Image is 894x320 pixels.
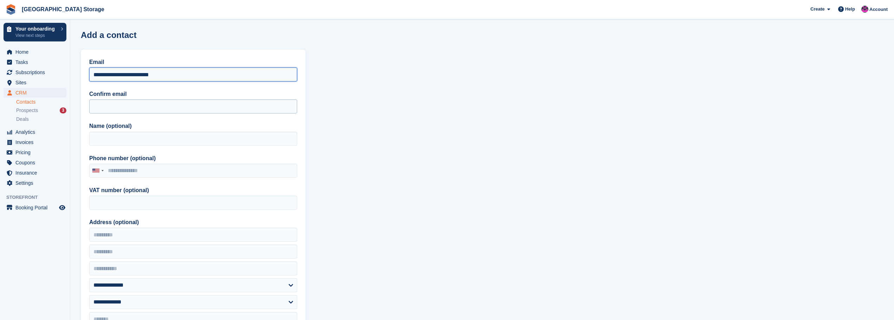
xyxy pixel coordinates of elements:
[810,6,824,13] span: Create
[15,78,58,87] span: Sites
[81,30,137,40] h1: Add a contact
[16,107,66,114] a: Prospects 3
[89,122,297,130] label: Name (optional)
[16,116,29,123] span: Deals
[15,168,58,178] span: Insurance
[4,148,66,157] a: menu
[869,6,888,13] span: Account
[89,58,297,66] label: Email
[4,88,66,98] a: menu
[4,67,66,77] a: menu
[15,32,57,39] p: View next steps
[16,99,66,105] a: Contacts
[89,186,297,195] label: VAT number (optional)
[90,164,106,177] div: United States: +1
[15,26,57,31] p: Your onboarding
[4,57,66,67] a: menu
[15,127,58,137] span: Analytics
[4,127,66,137] a: menu
[4,168,66,178] a: menu
[4,158,66,168] a: menu
[845,6,855,13] span: Help
[4,137,66,147] a: menu
[15,67,58,77] span: Subscriptions
[4,203,66,213] a: menu
[89,90,297,98] label: Confirm email
[15,137,58,147] span: Invoices
[15,178,58,188] span: Settings
[15,158,58,168] span: Coupons
[6,4,16,15] img: stora-icon-8386f47178a22dfd0bd8f6a31ec36ba5ce8667c1dd55bd0f319d3a0aa187defe.svg
[15,57,58,67] span: Tasks
[15,148,58,157] span: Pricing
[4,78,66,87] a: menu
[15,47,58,57] span: Home
[15,203,58,213] span: Booking Portal
[15,88,58,98] span: CRM
[60,107,66,113] div: 3
[4,47,66,57] a: menu
[861,6,868,13] img: Jantz Morgan
[4,178,66,188] a: menu
[58,203,66,212] a: Preview store
[16,107,38,114] span: Prospects
[89,218,297,227] label: Address (optional)
[16,116,66,123] a: Deals
[89,154,297,163] label: Phone number (optional)
[6,194,70,201] span: Storefront
[19,4,107,15] a: [GEOGRAPHIC_DATA] Storage
[4,23,66,41] a: Your onboarding View next steps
